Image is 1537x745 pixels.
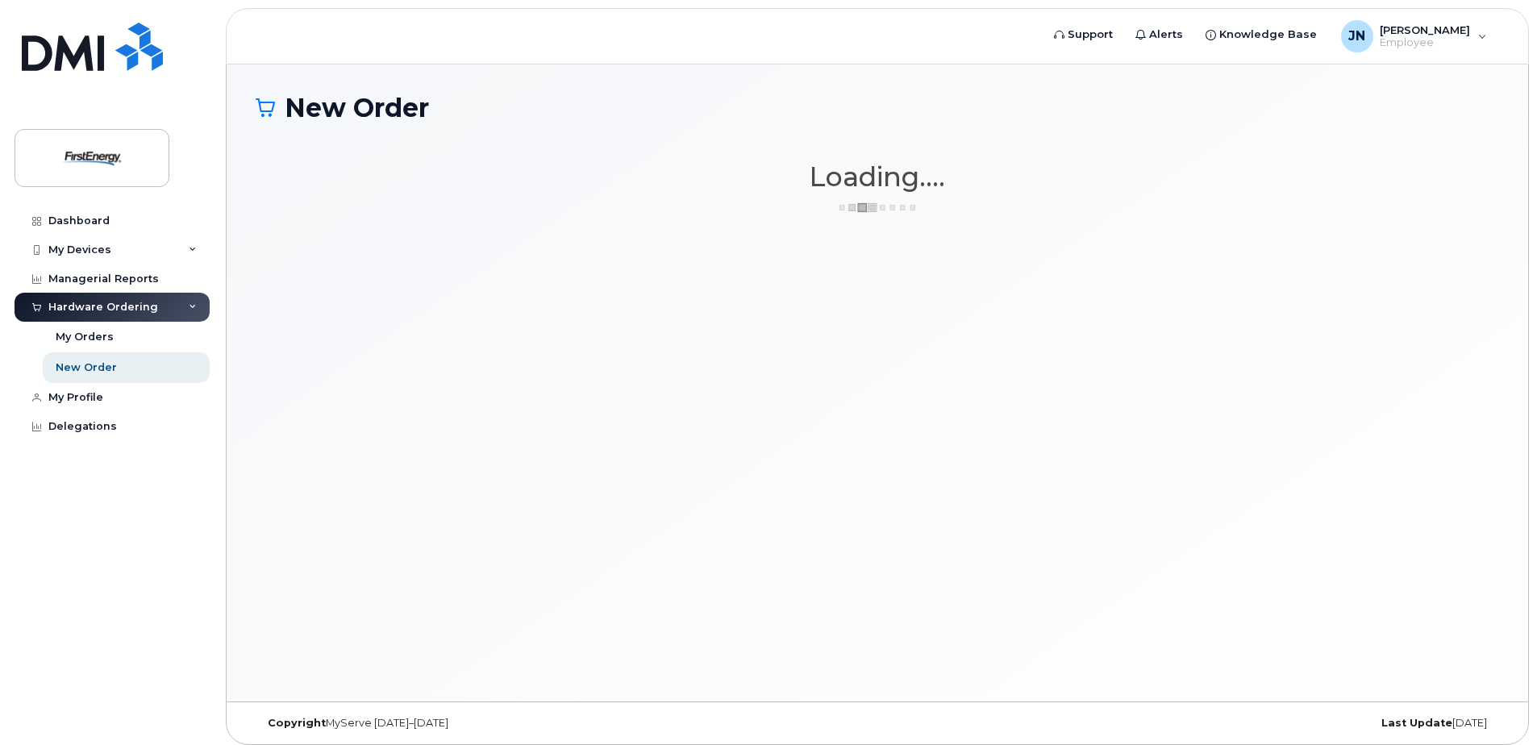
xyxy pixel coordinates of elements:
div: MyServe [DATE]–[DATE] [256,717,670,730]
strong: Last Update [1381,717,1452,729]
h1: Loading.... [256,162,1499,191]
strong: Copyright [268,717,326,729]
div: [DATE] [1085,717,1499,730]
img: ajax-loader-3a6953c30dc77f0bf724df975f13086db4f4c1262e45940f03d1251963f1bf2e.gif [837,202,918,214]
h1: New Order [256,94,1499,122]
